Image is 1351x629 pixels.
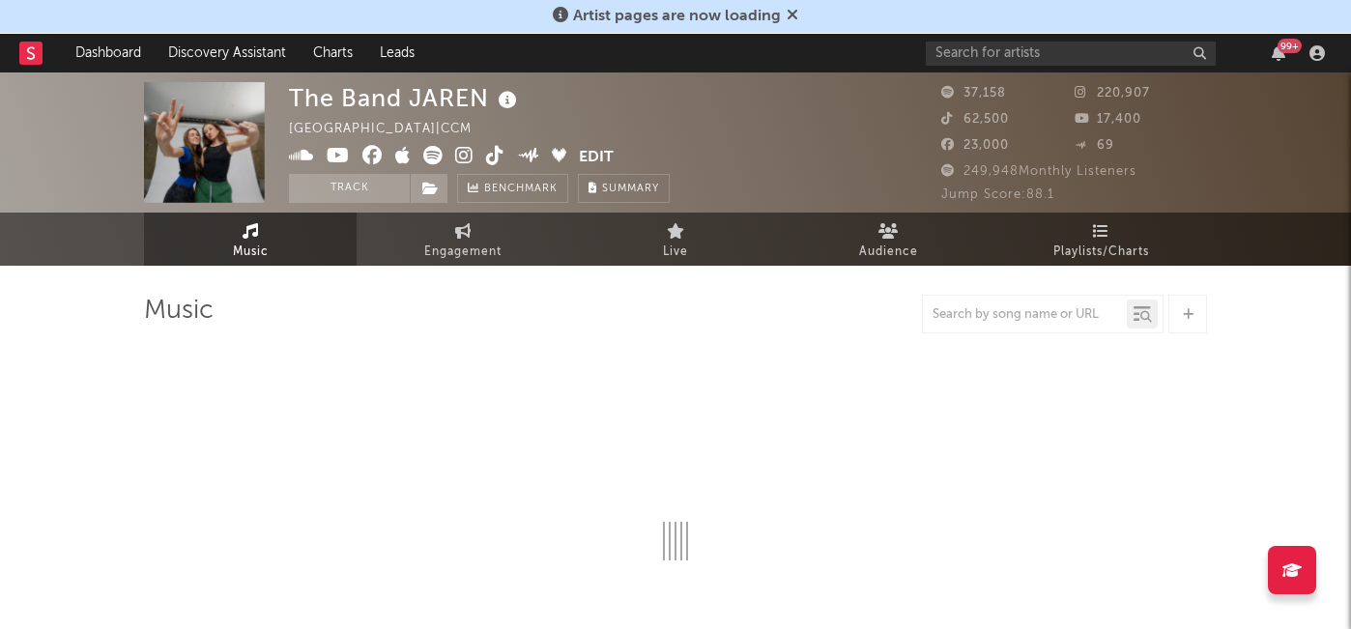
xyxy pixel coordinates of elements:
[357,213,569,266] a: Engagement
[569,213,782,266] a: Live
[602,184,659,194] span: Summary
[155,34,300,72] a: Discovery Assistant
[424,241,502,264] span: Engagement
[859,241,918,264] span: Audience
[1272,45,1285,61] button: 99+
[941,87,1006,100] span: 37,158
[289,118,494,141] div: [GEOGRAPHIC_DATA] | CCM
[578,174,670,203] button: Summary
[62,34,155,72] a: Dashboard
[144,213,357,266] a: Music
[663,241,688,264] span: Live
[233,241,269,264] span: Music
[573,9,781,24] span: Artist pages are now loading
[579,146,614,170] button: Edit
[923,307,1127,323] input: Search by song name or URL
[1278,39,1302,53] div: 99 +
[289,82,522,114] div: The Band JAREN
[289,174,410,203] button: Track
[941,113,1009,126] span: 62,500
[787,9,798,24] span: Dismiss
[782,213,994,266] a: Audience
[1075,113,1141,126] span: 17,400
[300,34,366,72] a: Charts
[366,34,428,72] a: Leads
[1075,87,1150,100] span: 220,907
[457,174,568,203] a: Benchmark
[1075,139,1114,152] span: 69
[941,139,1009,152] span: 23,000
[484,178,558,201] span: Benchmark
[926,42,1216,66] input: Search for artists
[941,188,1054,201] span: Jump Score: 88.1
[1053,241,1149,264] span: Playlists/Charts
[941,165,1136,178] span: 249,948 Monthly Listeners
[994,213,1207,266] a: Playlists/Charts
